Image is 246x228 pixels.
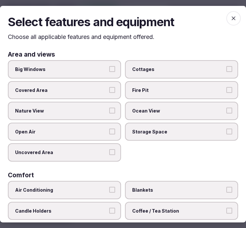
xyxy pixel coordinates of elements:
[132,187,224,193] span: Blankets
[109,149,115,155] button: Uncovered Area
[132,66,224,73] span: Cottages
[132,129,224,135] span: Storage Space
[15,187,107,193] span: Air Conditioning
[226,66,232,72] button: Cottages
[15,129,107,135] span: Open Air
[8,172,34,178] h3: Comfort
[15,208,107,214] span: Candle Holders
[8,51,55,58] h3: Area and views
[132,208,224,214] span: Coffee / Tea Station
[109,87,115,93] button: Covered Area
[15,108,107,114] span: Nature View
[109,208,115,214] button: Candle Holders
[109,108,115,114] button: Nature View
[8,33,238,41] p: Choose all applicable features and equipment offered.
[15,87,107,94] span: Covered Area
[109,66,115,72] button: Big Windows
[109,129,115,134] button: Open Air
[226,108,232,114] button: Ocean View
[226,129,232,134] button: Storage Space
[8,13,238,30] h2: Select features and equipment
[15,149,107,156] span: Uncovered Area
[132,108,224,114] span: Ocean View
[226,208,232,214] button: Coffee / Tea Station
[109,187,115,193] button: Air Conditioning
[226,87,232,93] button: Fire Pit
[15,66,107,73] span: Big Windows
[132,87,224,94] span: Fire Pit
[226,187,232,193] button: Blankets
